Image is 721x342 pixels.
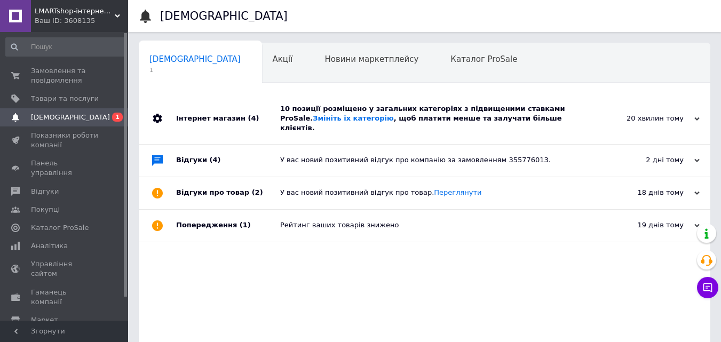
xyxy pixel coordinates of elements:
[31,187,59,196] span: Відгуки
[176,93,280,144] div: Інтернет магазин
[31,288,99,307] span: Гаманець компанії
[31,94,99,104] span: Товари та послуги
[149,54,241,64] span: [DEMOGRAPHIC_DATA]
[252,188,263,196] span: (2)
[35,16,128,26] div: Ваш ID: 3608135
[176,177,280,209] div: Відгуки про товар
[280,104,593,133] div: 10 позиції розміщено у загальних категоріях з підвищеними ставками ProSale. , щоб платити менше т...
[280,220,593,230] div: Рейтинг ваших товарів знижено
[434,188,481,196] a: Переглянути
[450,54,517,64] span: Каталог ProSale
[280,188,593,197] div: У вас новий позитивний відгук про товар.
[210,156,221,164] span: (4)
[273,54,293,64] span: Акції
[324,54,418,64] span: Новини маркетплейсу
[149,66,241,74] span: 1
[240,221,251,229] span: (1)
[31,259,99,279] span: Управління сайтом
[31,66,99,85] span: Замовлення та повідомлення
[593,188,700,197] div: 18 днів тому
[697,277,718,298] button: Чат з покупцем
[593,220,700,230] div: 19 днів тому
[248,114,259,122] span: (4)
[176,210,280,242] div: Попередження
[313,114,393,122] a: Змініть їх категорію
[35,6,115,16] span: LMARTshop-iнтернет-магазин
[31,241,68,251] span: Аналітика
[112,113,123,122] span: 1
[593,155,700,165] div: 2 дні тому
[31,205,60,214] span: Покупці
[31,113,110,122] span: [DEMOGRAPHIC_DATA]
[280,155,593,165] div: У вас новий позитивний відгук про компанію за замовленням 355776013.
[5,37,126,57] input: Пошук
[31,223,89,233] span: Каталог ProSale
[176,145,280,177] div: Відгуки
[160,10,288,22] h1: [DEMOGRAPHIC_DATA]
[31,315,58,325] span: Маркет
[31,158,99,178] span: Панель управління
[31,131,99,150] span: Показники роботи компанії
[593,114,700,123] div: 20 хвилин тому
